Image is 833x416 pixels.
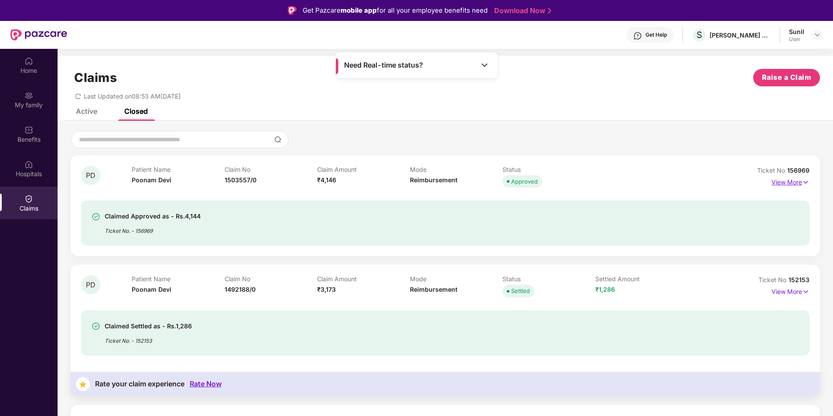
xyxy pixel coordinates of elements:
a: Download Now [494,6,549,15]
span: ₹1,286 [595,286,615,293]
img: svg+xml;base64,PHN2ZyBpZD0iQmVuZWZpdHMiIHhtbG5zPSJodHRwOi8vd3d3LnczLm9yZy8yMDAwL3N2ZyIgd2lkdGg9Ij... [24,126,33,134]
p: Status [502,275,595,283]
strong: mobile app [341,6,377,14]
span: PD [86,172,96,179]
img: svg+xml;base64,PHN2ZyBpZD0iQ2xhaW0iIHhtbG5zPSJodHRwOi8vd3d3LnczLm9yZy8yMDAwL3N2ZyIgd2lkdGg9IjIwIi... [24,194,33,203]
div: Claimed Approved as - Rs.4,144 [105,211,201,222]
p: Settled Amount [595,275,688,283]
div: Get Pazcare for all your employee benefits need [303,5,488,16]
div: Rate Now [190,380,222,388]
span: Last Updated on 08:53 AM[DATE] [84,92,181,100]
p: Mode [410,275,503,283]
span: 156969 [787,167,809,174]
img: svg+xml;base64,PHN2ZyB4bWxucz0iaHR0cDovL3d3dy53My5vcmcvMjAwMC9zdmciIHdpZHRoPSIxNyIgaGVpZ2h0PSIxNy... [802,177,809,187]
div: Active [76,107,97,116]
span: 152153 [789,276,809,283]
div: Get Help [645,31,667,38]
img: svg+xml;base64,PHN2ZyB3aWR0aD0iMjAiIGhlaWdodD0iMjAiIHZpZXdCb3g9IjAgMCAyMCAyMCIgZmlsbD0ibm9uZSIgeG... [24,91,33,100]
div: Closed [124,107,148,116]
p: Claim Amount [317,275,410,283]
div: Sunil [789,27,804,36]
img: svg+xml;base64,PHN2ZyBpZD0iSG9tZSIgeG1sbnM9Imh0dHA6Ly93d3cudzMub3JnLzIwMDAvc3ZnIiB3aWR0aD0iMjAiIG... [24,57,33,65]
img: svg+xml;base64,PHN2ZyBpZD0iU2VhcmNoLTMyeDMyIiB4bWxucz0iaHR0cDovL3d3dy53My5vcmcvMjAwMC9zdmciIHdpZH... [274,136,281,143]
div: [PERSON_NAME] CONSULTANTS P LTD [710,31,771,39]
span: 1492188/0 [225,286,256,293]
p: Claim No [225,275,317,283]
p: Mode [410,166,503,173]
img: svg+xml;base64,PHN2ZyBpZD0iU3VjY2Vzcy0zMngzMiIgeG1sbnM9Imh0dHA6Ly93d3cudzMub3JnLzIwMDAvc3ZnIiB3aW... [92,322,100,331]
img: Toggle Icon [480,61,489,69]
img: svg+xml;base64,PHN2ZyBpZD0iSG9zcGl0YWxzIiB4bWxucz0iaHR0cDovL3d3dy53My5vcmcvMjAwMC9zdmciIHdpZHRoPS... [24,160,33,169]
p: Patient Name [132,166,225,173]
p: Patient Name [132,275,225,283]
img: svg+xml;base64,PHN2ZyBpZD0iRHJvcGRvd24tMzJ4MzIiIHhtbG5zPSJodHRwOi8vd3d3LnczLm9yZy8yMDAwL3N2ZyIgd2... [814,31,821,38]
span: Poonam Devi [132,176,171,184]
div: Ticket No. - 156969 [105,222,201,235]
span: Ticket No [758,276,789,283]
span: Need Real-time status? [344,61,423,70]
button: Raise a Claim [753,69,820,86]
span: Reimbursement [410,176,457,184]
span: Ticket No [757,167,787,174]
span: S [696,30,702,40]
div: Approved [511,177,538,186]
img: Stroke [548,6,551,15]
p: View More [772,175,809,187]
p: Status [502,166,595,173]
div: Ticket No. - 152153 [105,331,192,345]
span: ₹3,173 [317,286,336,293]
div: Rate your claim experience [95,380,184,388]
span: Reimbursement [410,286,457,293]
span: Poonam Devi [132,286,171,293]
img: svg+xml;base64,PHN2ZyB4bWxucz0iaHR0cDovL3d3dy53My5vcmcvMjAwMC9zdmciIHdpZHRoPSIxNyIgaGVpZ2h0PSIxNy... [802,287,809,297]
span: Raise a Claim [762,72,812,83]
p: Claim Amount [317,166,410,173]
h1: Claims [74,70,117,85]
span: redo [75,92,81,100]
img: svg+xml;base64,PHN2ZyBpZD0iSGVscC0zMngzMiIgeG1sbnM9Imh0dHA6Ly93d3cudzMub3JnLzIwMDAvc3ZnIiB3aWR0aD... [633,31,642,40]
p: Claim No [225,166,317,173]
span: 1503557/0 [225,176,256,184]
img: New Pazcare Logo [10,29,67,41]
img: Logo [288,6,297,15]
img: svg+xml;base64,PHN2ZyBpZD0iU3VjY2Vzcy0zMngzMiIgeG1sbnM9Imh0dHA6Ly93d3cudzMub3JnLzIwMDAvc3ZnIiB3aW... [92,212,100,221]
p: View More [772,285,809,297]
img: svg+xml;base64,PHN2ZyB4bWxucz0iaHR0cDovL3d3dy53My5vcmcvMjAwMC9zdmciIHdpZHRoPSIzNyIgaGVpZ2h0PSIzNy... [76,377,90,391]
div: Settled [511,286,530,295]
div: Claimed Settled as - Rs.1,286 [105,321,192,331]
span: ₹4,146 [317,176,336,184]
span: PD [86,281,96,289]
div: User [789,36,804,43]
